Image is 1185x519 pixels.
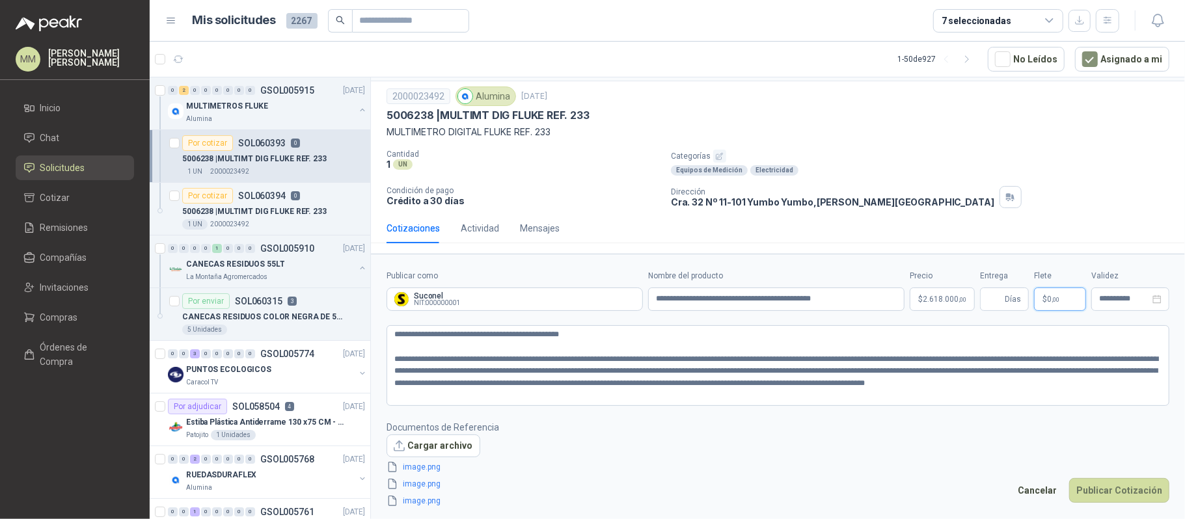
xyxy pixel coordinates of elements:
div: Por cotizar [182,135,233,151]
label: Flete [1034,270,1086,282]
label: Precio [910,270,975,282]
a: 0 0 3 0 0 0 0 0 GSOL005774[DATE] Company LogoPUNTOS ECOLOGICOSCaracol TV [168,346,368,388]
span: 2.618.000 [923,295,966,303]
p: Alumina [186,483,212,493]
a: Por enviarSOL0603153CANECAS RESIDUOS COLOR NEGRA DE 55LT5 Unidades [150,288,370,341]
p: Alumina [186,114,212,124]
div: 2000023492 [387,88,450,104]
div: 0 [168,507,178,516]
span: 0 [1047,295,1059,303]
div: 0 [168,244,178,253]
div: 0 [212,349,222,358]
p: GSOL005915 [260,86,314,95]
div: 0 [245,86,255,95]
p: CANECAS RESIDUOS 55LT [186,258,284,271]
p: 2000023492 [210,219,249,230]
p: GSOL005910 [260,244,314,253]
div: 0 [223,244,233,253]
div: 0 [245,349,255,358]
label: Entrega [980,270,1029,282]
div: Por cotizar [182,188,233,204]
div: 0 [234,244,244,253]
div: 0 [179,349,189,358]
p: La Montaña Agromercados [186,272,267,282]
span: Chat [40,131,60,145]
p: 1 [387,159,390,170]
div: 0 [179,455,189,464]
button: Cargar archivo [387,434,480,458]
div: 0 [245,455,255,464]
div: 0 [201,349,211,358]
p: PUNTOS ECOLOGICOS [186,364,271,376]
span: Días [1005,288,1021,310]
p: [DATE] [343,85,365,97]
p: [DATE] [343,348,365,360]
div: 5 Unidades [182,325,227,335]
div: 0 [223,507,233,516]
a: Órdenes de Compra [16,335,134,374]
div: 0 [234,507,244,516]
label: Nombre del producto [648,270,905,282]
span: search [336,16,345,25]
button: Publicar Cotización [1069,478,1169,503]
img: Company Logo [458,89,472,103]
a: Invitaciones [16,275,134,300]
p: 0 [291,139,300,148]
img: Company Logo [168,103,184,119]
div: 0 [223,455,233,464]
a: image.png [398,461,484,473]
button: No Leídos [988,47,1065,72]
div: 0 [212,86,222,95]
img: Company Logo [168,261,184,277]
img: Logo peakr [16,16,82,31]
p: [DATE] [343,506,365,518]
p: 5006238 | MULTIMT DIG FLUKE REF. 233 [182,206,327,218]
div: Actividad [461,221,499,235]
p: MULTIMETRO DIGITAL FLUKE REF. 233 [387,125,1169,139]
p: $ 0,00 [1034,287,1086,311]
button: Cancelar [1011,478,1064,503]
div: 0 [245,244,255,253]
div: Por adjudicar [168,399,227,414]
p: 2000023492 [210,166,249,177]
a: Compañías [16,245,134,270]
div: 0 [223,86,233,95]
div: Mensajes [520,221,560,235]
div: 0 [234,86,244,95]
a: Por adjudicarSOL0585044[DATE] Company LogoEstiba Plástica Antiderrame 130 x75 CM - Capacidad 180-... [150,393,370,446]
h1: Mis solicitudes [193,11,276,30]
p: Categorías [671,150,1180,163]
div: Cotizaciones [387,221,440,235]
div: 0 [201,244,211,253]
div: 1 - 50 de 927 [897,49,977,70]
p: RUEDASDURAFLEX [186,469,256,481]
div: 0 [168,455,178,464]
div: 7 seleccionadas [942,14,1011,28]
div: 0 [234,349,244,358]
span: $ [1042,295,1047,303]
a: Cotizar [16,185,134,210]
p: 5006238 | MULTIMT DIG FLUKE REF. 233 [387,109,590,122]
a: image.png [398,495,484,507]
p: [PERSON_NAME] [PERSON_NAME] [48,49,134,67]
span: Compras [40,310,78,325]
div: 0 [212,507,222,516]
p: Condición de pago [387,186,661,195]
div: 0 [201,455,211,464]
a: 0 0 2 0 0 0 0 0 GSOL005768[DATE] Company LogoRUEDASDURAFLEXAlumina [168,451,368,493]
p: MULTIMETROS FLUKE [186,100,268,113]
span: ,00 [1052,296,1059,303]
span: Cotizar [40,191,70,205]
p: SOL060393 [238,139,286,148]
span: Remisiones [40,220,89,235]
p: SOL060315 [235,297,282,306]
div: 0 [179,507,189,516]
label: Publicar como [387,270,643,282]
a: Solicitudes [16,155,134,180]
a: Por cotizarSOL06039405006238 |MULTIMT DIG FLUKE REF. 2331 UN2000023492 [150,183,370,235]
p: Cantidad [387,150,661,159]
p: [DATE] [343,243,365,255]
button: Asignado a mi [1075,47,1169,72]
p: GSOL005774 [260,349,314,358]
div: Alumina [456,86,516,106]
